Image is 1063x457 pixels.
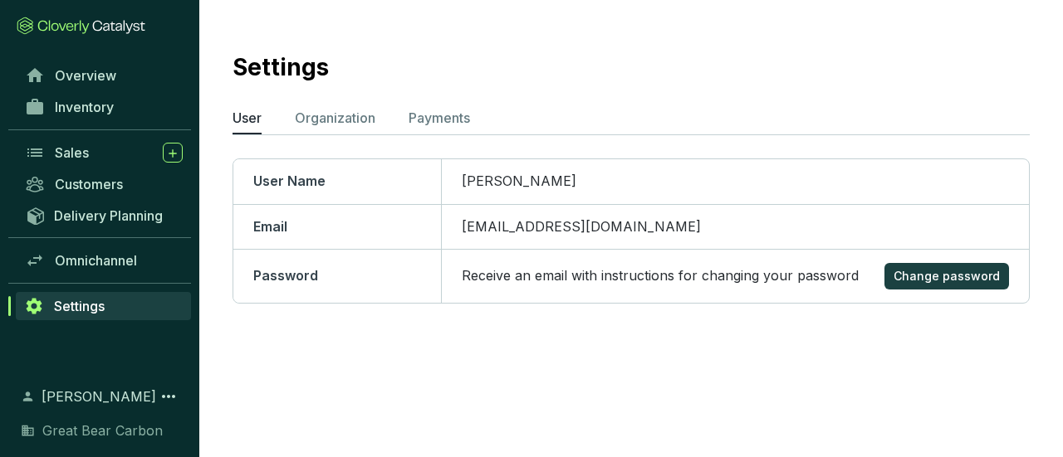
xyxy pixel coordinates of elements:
[55,176,123,192] span: Customers
[884,263,1009,289] button: Change password
[253,267,318,284] span: Password
[17,246,191,275] a: Omnichannel
[17,170,191,198] a: Customers
[54,298,105,314] span: Settings
[409,108,470,128] p: Payments
[42,387,156,406] span: [PERSON_NAME]
[55,99,114,115] span: Inventory
[295,108,375,128] p: Organization
[462,267,859,285] p: Receive an email with instructions for changing your password
[253,173,326,189] span: User Name
[233,50,329,85] h2: Settings
[17,139,191,167] a: Sales
[54,207,163,224] span: Delivery Planning
[42,421,163,440] span: Great Bear Carbon
[55,67,116,84] span: Overview
[17,202,191,229] a: Delivery Planning
[16,292,191,320] a: Settings
[253,218,287,235] span: Email
[894,268,1000,284] span: Change password
[462,218,701,235] span: [EMAIL_ADDRESS][DOMAIN_NAME]
[55,252,137,269] span: Omnichannel
[17,61,191,90] a: Overview
[17,93,191,121] a: Inventory
[233,108,262,128] p: User
[462,173,576,189] span: [PERSON_NAME]
[55,144,89,161] span: Sales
